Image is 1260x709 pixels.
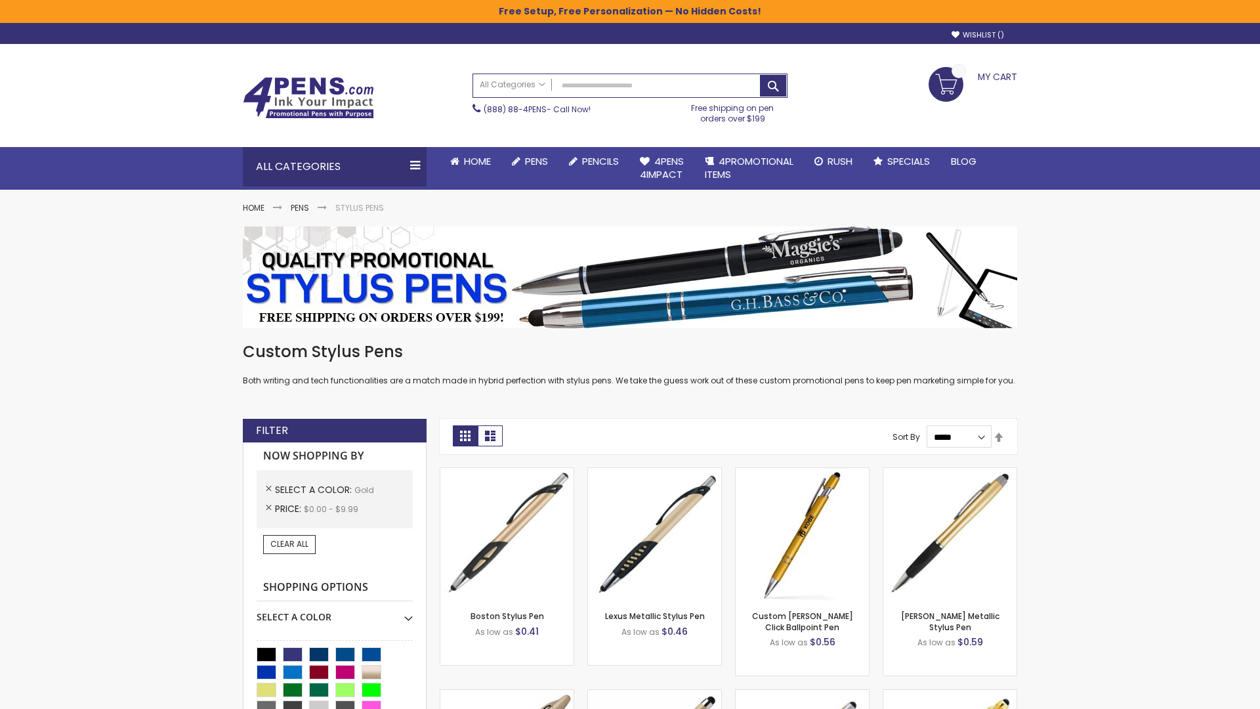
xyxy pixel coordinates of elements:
[621,626,660,637] span: As low as
[257,442,413,470] strong: Now Shopping by
[588,467,721,479] a: Lexus Metallic Stylus Pen-Gold
[354,484,374,496] span: Gold
[243,226,1017,328] img: Stylus Pens
[484,104,547,115] a: (888) 88-4PENS
[863,147,940,176] a: Specials
[464,154,491,168] span: Home
[471,611,544,622] a: Boston Stylus Pen
[640,154,684,181] span: 4Pens 4impact
[291,202,309,213] a: Pens
[263,535,316,553] a: Clear All
[257,601,413,624] div: Select A Color
[940,147,987,176] a: Blog
[705,154,793,181] span: 4PROMOTIONAL ITEMS
[678,98,788,124] div: Free shipping on pen orders over $199
[736,689,869,700] a: Cali Custom Stylus Gel pen-Gold
[752,611,853,632] a: Custom [PERSON_NAME] Click Ballpoint Pen
[887,154,930,168] span: Specials
[828,154,852,168] span: Rush
[304,504,358,515] span: $0.00 - $9.99
[588,468,721,601] img: Lexus Metallic Stylus Pen-Gold
[440,467,574,479] a: Boston Stylus Pen-Gold
[243,77,374,119] img: 4Pens Custom Pens and Promotional Products
[901,611,999,632] a: [PERSON_NAME] Metallic Stylus Pen
[883,467,1017,479] a: Lory Metallic Stylus Pen-Gold
[525,154,548,168] span: Pens
[588,689,721,700] a: Islander Softy Metallic Gel Pen with Stylus-Gold
[335,202,384,213] strong: Stylus Pens
[257,574,413,602] strong: Shopping Options
[661,625,688,638] span: $0.46
[440,468,574,601] img: Boston Stylus Pen-Gold
[501,147,558,176] a: Pens
[473,74,552,96] a: All Categories
[883,689,1017,700] a: I-Stylus-Slim-Gold-Gold
[804,147,863,176] a: Rush
[243,341,1017,387] div: Both writing and tech functionalities are a match made in hybrid perfection with stylus pens. We ...
[475,626,513,637] span: As low as
[770,637,808,648] span: As low as
[440,689,574,700] a: Twist Highlighter-Pen Stylus Combo-Gold
[484,104,591,115] span: - Call Now!
[275,483,354,496] span: Select A Color
[440,147,501,176] a: Home
[957,635,983,649] span: $0.59
[694,147,804,190] a: 4PROMOTIONALITEMS
[883,468,1017,601] img: Lory Metallic Stylus Pen-Gold
[453,425,478,446] strong: Grid
[243,202,264,213] a: Home
[892,431,920,442] label: Sort By
[243,341,1017,362] h1: Custom Stylus Pens
[515,625,539,638] span: $0.41
[243,147,427,186] div: All Categories
[605,611,705,622] a: Lexus Metallic Stylus Pen
[629,147,694,190] a: 4Pens4impact
[810,635,835,649] span: $0.56
[558,147,629,176] a: Pencils
[736,467,869,479] a: Custom Alex II Click Ballpoint Pen-Gold
[736,468,869,601] img: Custom Alex II Click Ballpoint Pen-Gold
[270,538,308,549] span: Clear All
[582,154,619,168] span: Pencils
[275,502,304,515] span: Price
[917,637,955,648] span: As low as
[951,154,976,168] span: Blog
[952,30,1004,40] a: Wishlist
[256,423,288,438] strong: Filter
[480,79,545,90] span: All Categories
